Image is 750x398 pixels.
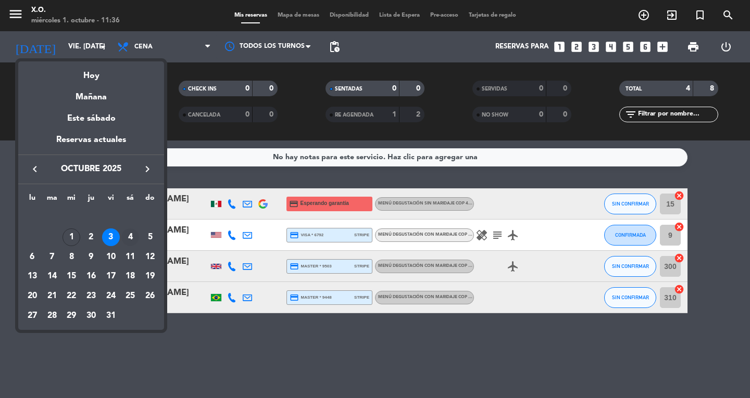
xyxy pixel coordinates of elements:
div: 15 [63,267,80,285]
div: Hoy [18,61,164,83]
div: 4 [121,228,139,246]
div: 16 [82,267,100,285]
td: 3 de octubre de 2025 [101,227,121,247]
td: 1 de octubre de 2025 [61,227,81,247]
td: OCT. [22,208,160,227]
td: 19 de octubre de 2025 [140,266,160,286]
span: octubre 2025 [44,162,138,176]
td: 31 de octubre de 2025 [101,306,121,326]
div: 28 [43,307,61,325]
div: Reservas actuales [18,133,164,155]
th: viernes [101,192,121,208]
td: 29 de octubre de 2025 [61,306,81,326]
th: domingo [140,192,160,208]
div: 13 [23,267,41,285]
div: 9 [82,248,100,266]
td: 20 de octubre de 2025 [22,286,42,306]
div: 14 [43,267,61,285]
div: 29 [63,307,80,325]
td: 5 de octubre de 2025 [140,227,160,247]
th: jueves [81,192,101,208]
td: 24 de octubre de 2025 [101,286,121,306]
div: 12 [141,248,159,266]
td: 17 de octubre de 2025 [101,266,121,286]
td: 12 de octubre de 2025 [140,247,160,267]
div: 17 [102,267,120,285]
td: 23 de octubre de 2025 [81,286,101,306]
div: 18 [121,267,139,285]
td: 26 de octubre de 2025 [140,286,160,306]
i: keyboard_arrow_right [141,163,154,175]
div: 2 [82,228,100,246]
td: 16 de octubre de 2025 [81,266,101,286]
div: 26 [141,287,159,305]
div: 3 [102,228,120,246]
td: 11 de octubre de 2025 [121,247,141,267]
th: lunes [22,192,42,208]
td: 21 de octubre de 2025 [42,286,62,306]
div: 6 [23,248,41,266]
div: 21 [43,287,61,305]
div: 20 [23,287,41,305]
div: 24 [102,287,120,305]
th: martes [42,192,62,208]
div: 7 [43,248,61,266]
div: 5 [141,228,159,246]
div: 31 [102,307,120,325]
div: 8 [63,248,80,266]
div: 25 [121,287,139,305]
td: 15 de octubre de 2025 [61,266,81,286]
div: 19 [141,267,159,285]
td: 2 de octubre de 2025 [81,227,101,247]
th: sábado [121,192,141,208]
td: 27 de octubre de 2025 [22,306,42,326]
td: 9 de octubre de 2025 [81,247,101,267]
div: Este sábado [18,104,164,133]
td: 4 de octubre de 2025 [121,227,141,247]
th: miércoles [61,192,81,208]
td: 14 de octubre de 2025 [42,266,62,286]
div: 27 [23,307,41,325]
td: 7 de octubre de 2025 [42,247,62,267]
div: 23 [82,287,100,305]
div: 10 [102,248,120,266]
td: 13 de octubre de 2025 [22,266,42,286]
div: 1 [63,228,80,246]
div: Mañana [18,83,164,104]
td: 6 de octubre de 2025 [22,247,42,267]
td: 28 de octubre de 2025 [42,306,62,326]
i: keyboard_arrow_left [29,163,41,175]
div: 22 [63,287,80,305]
td: 25 de octubre de 2025 [121,286,141,306]
div: 30 [82,307,100,325]
button: keyboard_arrow_right [138,162,157,176]
td: 8 de octubre de 2025 [61,247,81,267]
td: 22 de octubre de 2025 [61,286,81,306]
td: 10 de octubre de 2025 [101,247,121,267]
div: 11 [121,248,139,266]
td: 18 de octubre de 2025 [121,266,141,286]
td: 30 de octubre de 2025 [81,306,101,326]
button: keyboard_arrow_left [26,162,44,176]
